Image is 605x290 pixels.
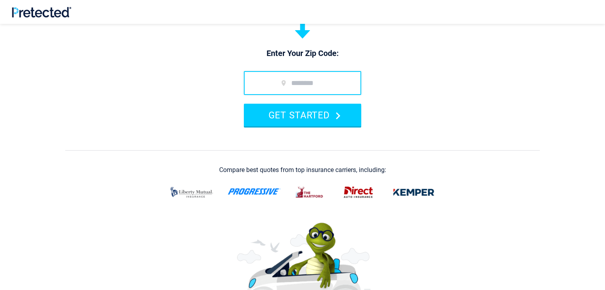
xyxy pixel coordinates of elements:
[165,182,218,203] img: liberty
[387,182,440,203] img: kemper
[244,71,361,95] input: zip code
[244,104,361,126] button: GET STARTED
[339,182,378,203] img: direct
[290,182,329,203] img: thehartford
[236,48,369,59] p: Enter Your Zip Code:
[219,166,386,174] div: Compare best quotes from top insurance carriers, including:
[12,7,71,17] img: Pretected Logo
[228,188,281,195] img: progressive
